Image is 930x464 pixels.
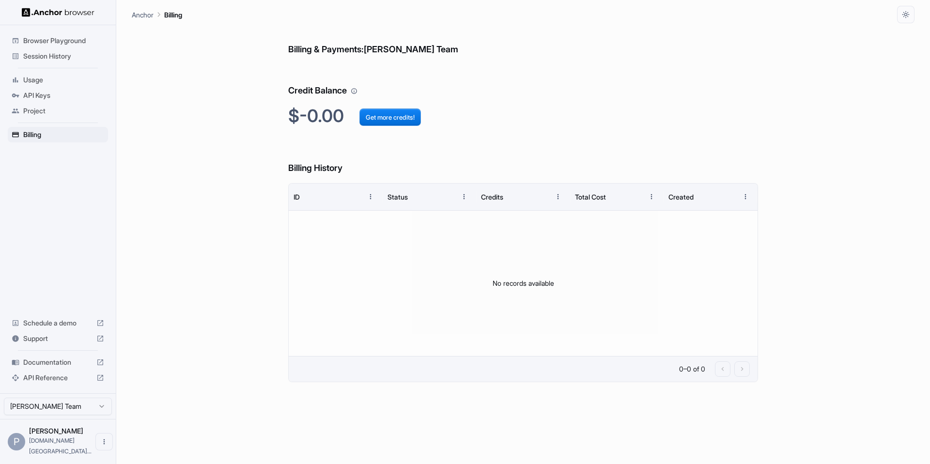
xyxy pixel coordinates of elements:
nav: breadcrumb [132,9,182,20]
div: Usage [8,72,108,88]
h2: $-0.00 [288,106,758,126]
p: Billing [164,10,182,20]
button: Menu [455,188,473,205]
button: Menu [643,188,660,205]
div: Status [387,193,408,201]
h6: Billing & Payments: [PERSON_NAME] Team [288,23,758,57]
div: No records available [289,211,758,356]
span: Session History [23,51,104,61]
p: Anchor [132,10,154,20]
button: Open menu [95,433,113,450]
div: API Keys [8,88,108,103]
button: Sort [625,188,643,205]
span: Project [23,106,104,116]
div: Total Cost [575,193,606,201]
span: Billing [23,130,104,139]
span: Usage [23,75,104,85]
button: Sort [344,188,362,205]
button: Sort [719,188,737,205]
button: Get more credits! [359,108,421,126]
div: Documentation [8,355,108,370]
h6: Billing History [288,142,758,175]
div: Project [8,103,108,119]
span: Support [23,334,93,343]
button: Menu [737,188,754,205]
div: ID [294,193,300,201]
div: P [8,433,25,450]
span: Documentation [23,357,93,367]
span: API Reference [23,373,93,383]
div: Billing [8,127,108,142]
span: Pau Sánchez [29,427,83,435]
div: Created [668,193,694,201]
div: API Reference [8,370,108,386]
button: Menu [549,188,567,205]
button: Sort [438,188,455,205]
button: Menu [362,188,379,205]
h6: Credit Balance [288,64,758,98]
span: API Keys [23,91,104,100]
button: Sort [532,188,549,205]
img: Anchor Logo [22,8,94,17]
div: Schedule a demo [8,315,108,331]
div: Credits [481,193,503,201]
span: Browser Playground [23,36,104,46]
span: idea.barcelona@gmail.com [29,437,92,455]
p: 0–0 of 0 [679,364,705,374]
div: Support [8,331,108,346]
div: Browser Playground [8,33,108,48]
div: Session History [8,48,108,64]
span: Schedule a demo [23,318,93,328]
svg: Your credit balance will be consumed as you use the API. Visit the usage page to view a breakdown... [351,88,357,94]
